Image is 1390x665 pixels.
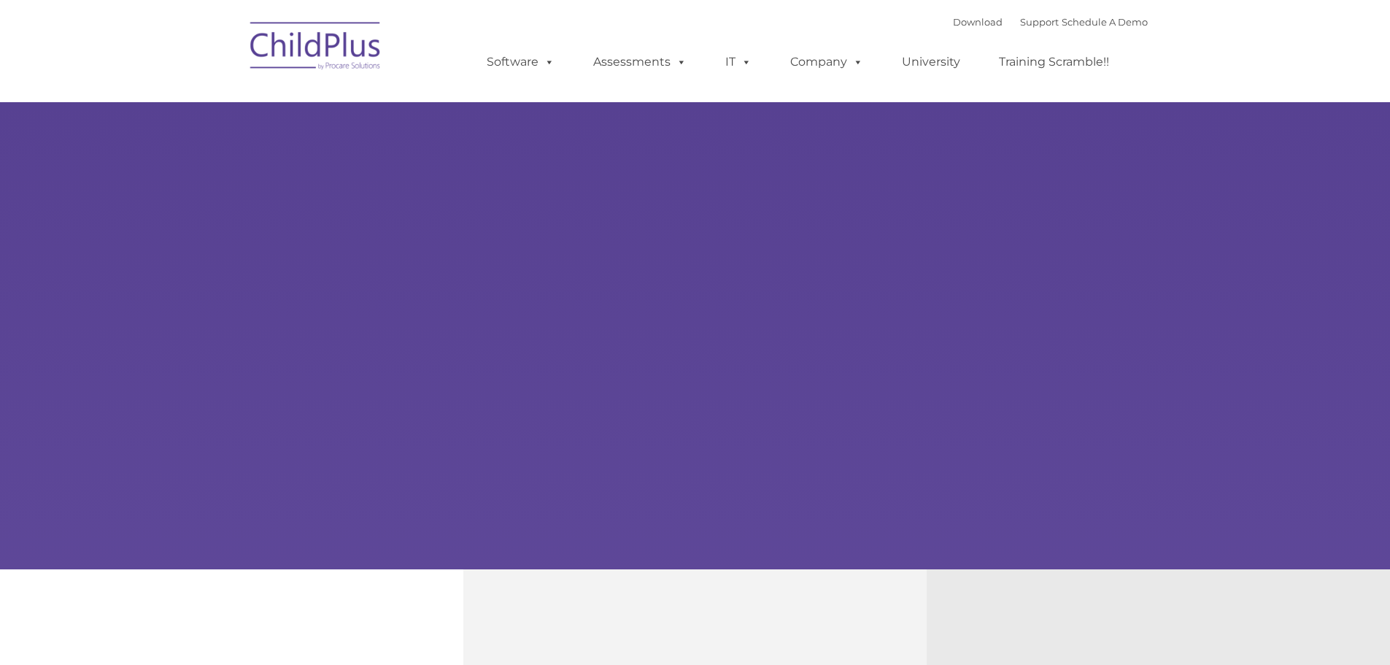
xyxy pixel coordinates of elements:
[1020,16,1059,28] a: Support
[1062,16,1148,28] a: Schedule A Demo
[953,16,1148,28] font: |
[711,47,766,77] a: IT
[472,47,569,77] a: Software
[887,47,975,77] a: University
[243,12,389,85] img: ChildPlus by Procare Solutions
[984,47,1124,77] a: Training Scramble!!
[579,47,701,77] a: Assessments
[776,47,878,77] a: Company
[953,16,1003,28] a: Download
